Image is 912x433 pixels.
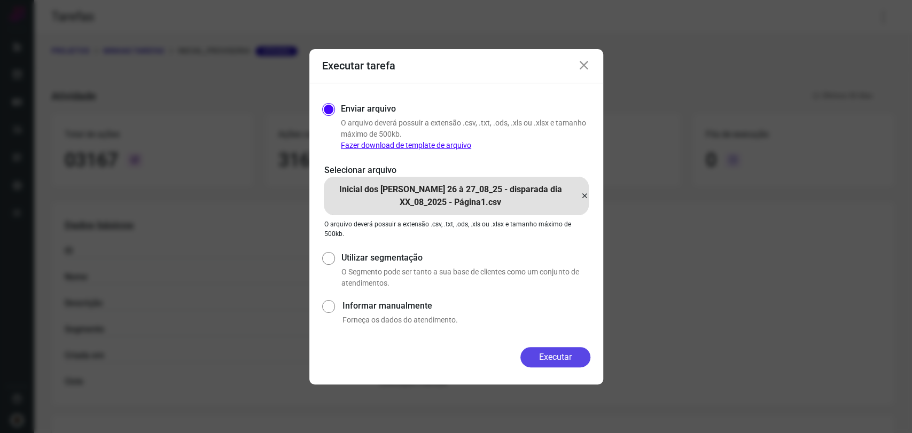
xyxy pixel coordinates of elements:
button: Executar [520,347,590,367]
a: Fazer download de template de arquivo [341,141,471,149]
p: O Segmento pode ser tanto a sua base de clientes como um conjunto de atendimentos. [341,266,590,289]
p: Forneça os dados do atendimento. [342,314,590,326]
label: Utilizar segmentação [341,251,590,264]
p: Inicial dos [PERSON_NAME] 26 à 27_08_25 - disparada dia XX_08_2025 - Página1.csv [324,183,578,209]
h3: Executar tarefa [322,59,395,72]
p: O arquivo deverá possuir a extensão .csv, .txt, .ods, .xls ou .xlsx e tamanho máximo de 500kb. [341,117,590,151]
p: Selecionar arquivo [324,164,588,177]
p: O arquivo deverá possuir a extensão .csv, .txt, .ods, .xls ou .xlsx e tamanho máximo de 500kb. [324,219,588,239]
label: Informar manualmente [342,300,590,312]
label: Enviar arquivo [341,103,396,115]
